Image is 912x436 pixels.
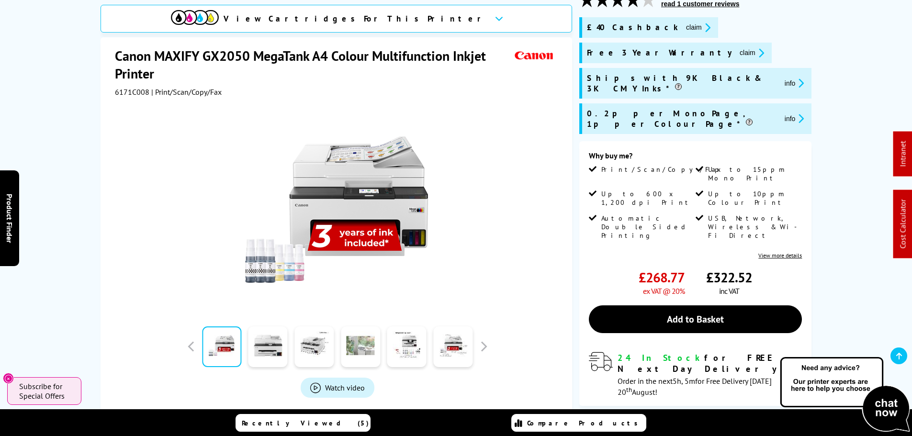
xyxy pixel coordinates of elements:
[589,305,802,333] a: Add to Basket
[511,414,646,432] a: Compare Products
[639,268,685,286] span: £268.77
[683,22,713,33] button: promo-description
[898,200,908,249] a: Cost Calculator
[708,190,800,207] span: Up to 10ppm Colour Print
[737,47,767,58] button: promo-description
[587,108,777,129] span: 0.2p per Mono Page, 1p per Colour Page*
[115,47,512,82] h1: Canon MAXIFY GX2050 MegaTank A4 Colour Multifunction Inkjet Printer
[778,356,912,434] img: Open Live Chat window
[3,373,14,384] button: Close
[708,165,800,182] span: Up to 15ppm Mono Print
[618,352,802,374] div: for FREE Next Day Delivery
[587,47,732,58] span: Free 3 Year Warranty
[782,113,807,124] button: promo-description
[589,352,802,396] div: modal_delivery
[115,87,149,97] span: 6171C008
[301,378,374,398] a: Product_All_Videos
[589,151,802,165] div: Why buy me?
[587,22,678,33] span: £40 Cashback
[601,165,724,174] span: Print/Scan/Copy/Fax
[512,47,556,65] img: Canon
[236,414,371,432] a: Recently Viewed (5)
[626,385,632,394] sup: th
[898,141,908,167] a: Intranet
[5,193,14,243] span: Product Finder
[758,252,802,259] a: View more details
[151,87,222,97] span: | Print/Scan/Copy/Fax
[719,286,739,296] span: inc VAT
[527,419,643,427] span: Compare Products
[587,73,777,94] span: Ships with 9K Black & 3K CMY Inks*
[325,383,365,392] span: Watch video
[708,214,800,240] span: USB, Network, Wireless & Wi-Fi Direct
[171,10,219,25] img: cmyk-icon.svg
[618,352,704,363] span: 24 In Stock
[706,268,752,286] span: £322.52
[782,78,807,89] button: promo-description
[244,116,431,303] img: Canon MAXIFY GX2050 MegaTank
[224,13,487,24] span: View Cartridges For This Printer
[601,214,693,240] span: Automatic Double Sided Printing
[601,190,693,207] span: Up to 600 x 1,200 dpi Print
[673,376,695,386] span: 5h, 5m
[618,376,772,397] span: Order in the next for Free Delivery [DATE] 20 August!
[242,419,369,427] span: Recently Viewed (5)
[643,286,685,296] span: ex VAT @ 20%
[19,381,72,401] span: Subscribe for Special Offers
